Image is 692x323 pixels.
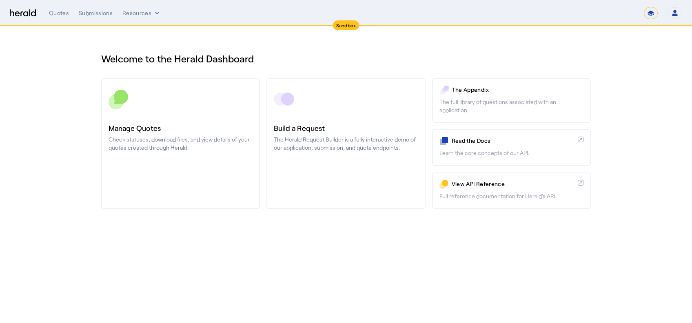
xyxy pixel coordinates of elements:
[432,129,591,166] a: Read the DocsLearn the core concepts of our API.
[10,9,36,17] img: Herald Logo
[49,9,69,17] div: Quotes
[109,122,253,134] h3: Manage Quotes
[452,180,574,188] p: View API Reference
[274,135,418,152] p: The Herald Request Builder is a fully interactive demo of our application, submission, and quote ...
[274,122,418,134] h3: Build a Request
[452,137,574,145] p: Read the Docs
[432,173,591,209] a: View API ReferenceFull reference documentation for Herald's API.
[439,98,583,114] p: The full library of questions associated with an application.
[122,9,161,17] button: Resources dropdown menu
[432,78,591,123] a: The AppendixThe full library of questions associated with an application.
[109,135,253,152] p: Check statuses, download files, and view details of your quotes created through Herald.
[79,9,113,17] div: Submissions
[101,78,260,209] a: Manage QuotesCheck statuses, download files, and view details of your quotes created through Herald.
[101,52,591,65] h1: Welcome to the Herald Dashboard
[266,78,425,209] a: Build a RequestThe Herald Request Builder is a fully interactive demo of our application, submiss...
[333,20,359,30] div: Sandbox
[452,86,583,94] p: The Appendix
[439,192,583,200] p: Full reference documentation for Herald's API.
[439,149,583,157] p: Learn the core concepts of our API.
